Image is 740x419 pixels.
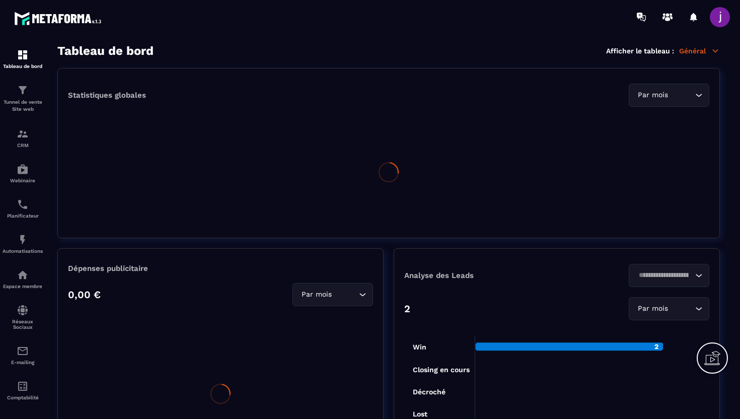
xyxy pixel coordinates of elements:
img: scheduler [17,198,29,211]
img: social-network [17,304,29,316]
a: schedulerschedulerPlanificateur [3,191,43,226]
a: automationsautomationsAutomatisations [3,226,43,261]
img: logo [14,9,105,28]
p: Analyse des Leads [404,271,557,280]
a: automationsautomationsEspace membre [3,261,43,297]
p: Comptabilité [3,395,43,400]
p: Statistiques globales [68,91,146,100]
p: Webinaire [3,178,43,183]
span: Par mois [635,303,670,314]
a: automationsautomationsWebinaire [3,156,43,191]
p: Planificateur [3,213,43,219]
a: social-networksocial-networkRéseaux Sociaux [3,297,43,337]
p: Dépenses publicitaire [68,264,373,273]
tspan: Closing en cours [413,366,470,374]
img: automations [17,163,29,175]
p: Général [679,46,720,55]
div: Search for option [629,264,709,287]
input: Search for option [670,90,693,101]
p: 2 [404,303,410,315]
p: 0,00 € [68,289,101,301]
img: accountant [17,380,29,392]
img: formation [17,128,29,140]
input: Search for option [334,289,356,300]
a: formationformationTableau de bord [3,41,43,77]
span: Par mois [299,289,334,300]
p: E-mailing [3,360,43,365]
div: Search for option [292,283,373,306]
img: formation [17,49,29,61]
a: accountantaccountantComptabilité [3,373,43,408]
input: Search for option [635,270,693,281]
img: automations [17,234,29,246]
p: Tableau de bord [3,63,43,69]
input: Search for option [670,303,693,314]
a: formationformationCRM [3,120,43,156]
tspan: Décroché [413,388,446,396]
a: emailemailE-mailing [3,337,43,373]
img: email [17,345,29,357]
img: automations [17,269,29,281]
p: CRM [3,143,43,148]
p: Automatisations [3,248,43,254]
tspan: Lost [413,410,427,418]
span: Par mois [635,90,670,101]
p: Réseaux Sociaux [3,319,43,330]
img: formation [17,84,29,96]
p: Tunnel de vente Site web [3,99,43,113]
div: Search for option [629,84,709,107]
p: Espace membre [3,284,43,289]
p: Afficher le tableau : [606,47,674,55]
a: formationformationTunnel de vente Site web [3,77,43,120]
h3: Tableau de bord [57,44,154,58]
div: Search for option [629,297,709,320]
tspan: Win [413,343,426,351]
